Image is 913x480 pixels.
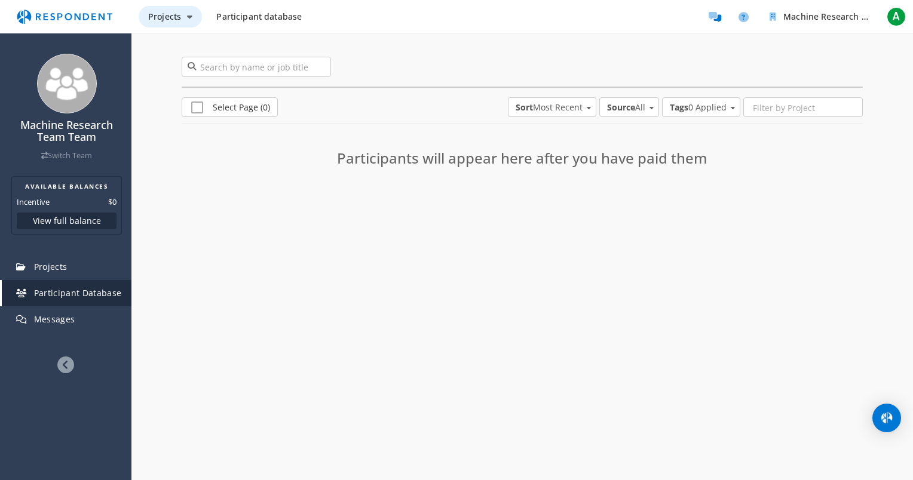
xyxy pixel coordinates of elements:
button: Machine Research Team Team [760,6,880,27]
a: Message participants [703,5,727,29]
span: Machine Research Team Team [783,11,909,22]
h3: Participants will appear here after you have paid them [313,150,731,166]
button: Projects [139,6,202,27]
span: Projects [34,261,68,272]
span: Projects [148,11,181,22]
strong: Sort [516,101,533,113]
a: Select Page (0) [182,97,278,117]
dd: $0 [108,196,117,208]
a: Help and support [731,5,755,29]
strong: Source [607,101,635,113]
div: Open Intercom Messenger [872,404,901,432]
img: respondent-logo.png [10,5,120,28]
md-select: Tags [662,97,740,117]
button: A [884,6,908,27]
span: Most Recent [516,101,583,113]
span: Participant database [216,11,302,22]
md-select: Source: All [599,97,659,117]
span: All [607,101,645,113]
button: View full balance [17,213,117,229]
span: Select Page (0) [191,101,270,116]
input: Search by name or job title [182,57,331,77]
a: Participant database [207,6,311,27]
dt: Incentive [17,196,50,208]
a: Switch Team [41,150,92,161]
h4: Machine Research Team Team [8,119,125,143]
span: A [887,7,906,26]
section: Balance summary [11,176,122,235]
span: Participant Database [34,287,122,299]
span: Messages [34,313,75,325]
img: team_avatar_256.png [37,54,97,113]
md-select: Sort: Most Recent [508,97,596,117]
h2: AVAILABLE BALANCES [17,181,117,191]
input: Filter by Project [744,98,862,118]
